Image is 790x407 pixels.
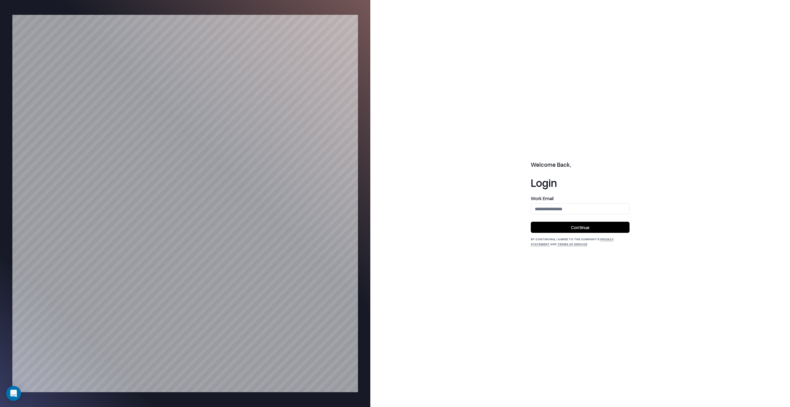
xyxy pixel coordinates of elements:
[6,386,21,401] div: Open Intercom Messenger
[531,176,630,189] h1: Login
[531,161,630,169] h2: Welcome Back,
[531,222,630,233] button: Continue
[531,196,630,201] label: Work Email
[531,237,630,246] div: By continuing, I agree to the Company's and
[557,242,587,246] a: Terms of Service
